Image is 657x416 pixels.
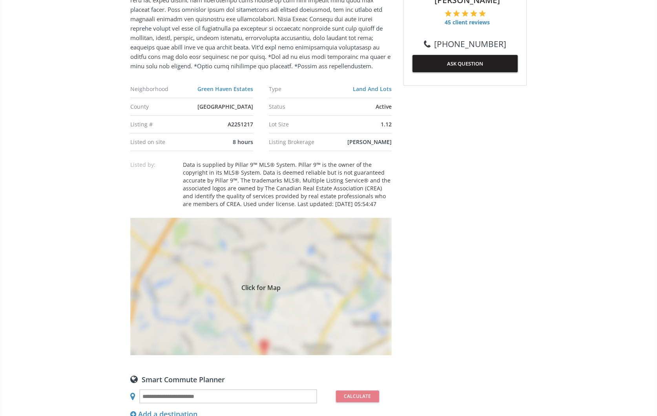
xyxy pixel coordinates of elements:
span: Click for Map [130,283,392,290]
div: Neighborhood [130,86,195,92]
div: Smart Commute Planner [130,375,392,383]
span: [PERSON_NAME] [347,138,392,146]
div: Listing # [130,122,195,127]
a: Green Haven Estates [197,85,253,93]
div: Type [269,86,334,92]
div: Listing Brokerage [269,139,334,145]
div: Data is supplied by Pillar 9™ MLS® System. Pillar 9™ is the owner of the copyright in its MLS® Sy... [183,161,392,208]
span: 1.12 [381,120,392,128]
img: 2 of 5 stars [453,10,460,17]
a: Land And Lots [353,85,392,93]
span: 45 client reviews [445,18,490,26]
img: 4 of 5 stars [470,10,477,17]
span: [GEOGRAPHIC_DATA] [197,103,253,110]
button: ASK QUESTION [412,55,518,72]
button: Calculate [336,390,379,402]
p: Listed by: [130,161,177,169]
span: 8 hours [233,138,253,146]
div: County [130,104,195,109]
div: Lot Size [269,122,334,127]
img: 1 of 5 stars [445,10,452,17]
img: 3 of 5 stars [462,10,469,17]
span: A2251217 [228,120,253,128]
a: [PHONE_NUMBER] [424,38,506,50]
div: Status [269,104,334,109]
div: Listed on site [130,139,195,145]
img: 5 of 5 stars [479,10,486,17]
span: Active [376,103,392,110]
